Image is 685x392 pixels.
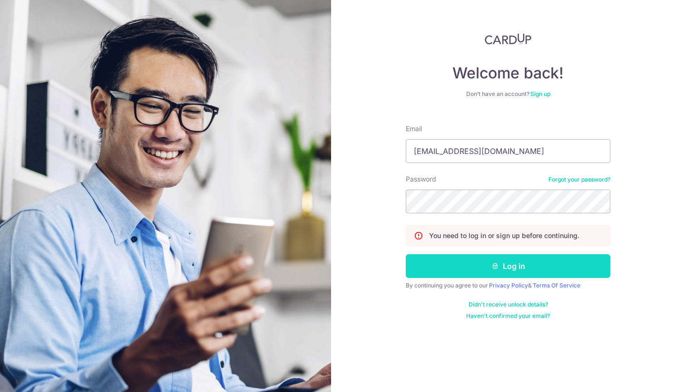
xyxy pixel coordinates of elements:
[489,282,528,289] a: Privacy Policy
[406,90,610,98] div: Don’t have an account?
[406,124,422,134] label: Email
[406,64,610,83] h4: Welcome back!
[429,231,579,240] p: You need to log in or sign up before continuing.
[466,312,550,320] a: Haven't confirmed your email?
[485,33,531,45] img: CardUp Logo
[469,301,548,308] a: Didn't receive unlock details?
[406,139,610,163] input: Enter your Email
[530,90,550,97] a: Sign up
[406,282,610,289] div: By continuing you agree to our &
[533,282,580,289] a: Terms Of Service
[406,254,610,278] button: Log in
[406,174,436,184] label: Password
[548,176,610,183] a: Forgot your password?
